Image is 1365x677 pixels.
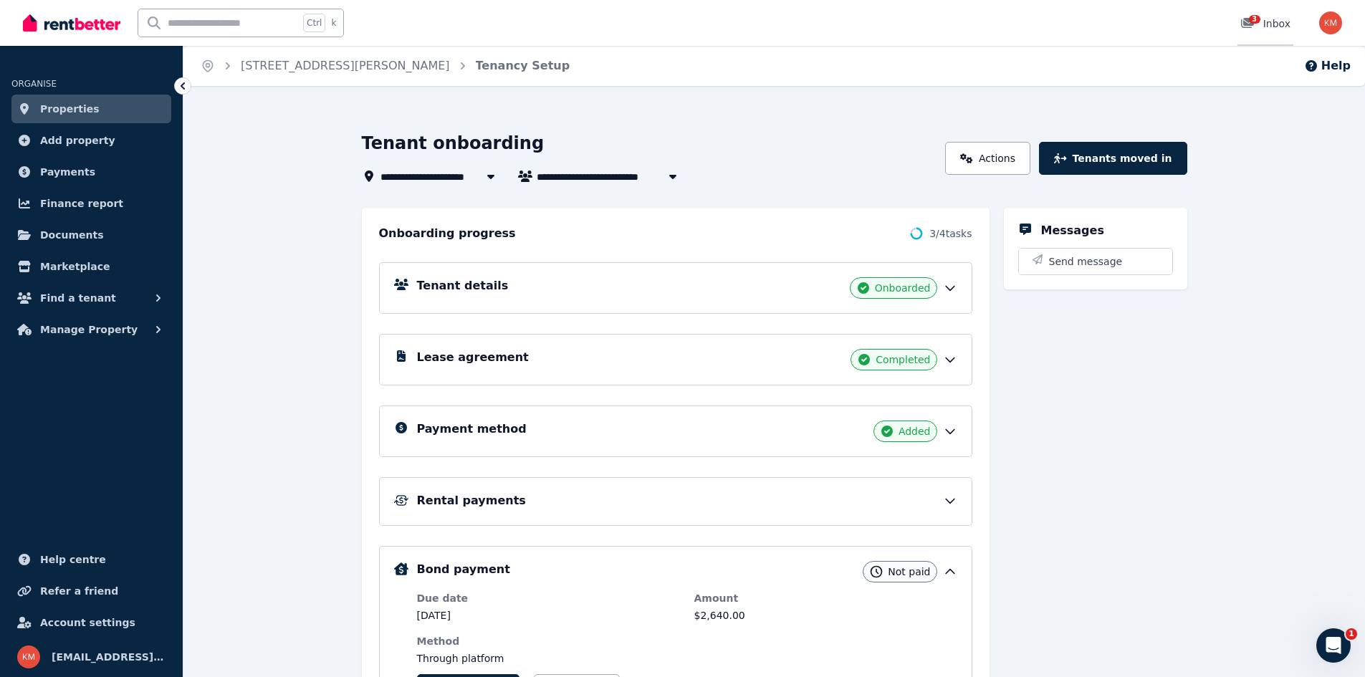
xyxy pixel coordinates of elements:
[1019,249,1172,274] button: Send message
[52,648,166,666] span: [EMAIL_ADDRESS][DOMAIN_NAME]
[876,352,930,367] span: Completed
[1316,628,1351,663] iframe: Intercom live chat
[40,614,135,631] span: Account settings
[11,95,171,123] a: Properties
[1346,628,1357,640] span: 1
[417,421,527,438] h5: Payment method
[40,321,138,338] span: Manage Property
[1049,254,1123,269] span: Send message
[11,315,171,344] button: Manage Property
[40,163,95,181] span: Payments
[40,195,123,212] span: Finance report
[417,349,529,366] h5: Lease agreement
[11,221,171,249] a: Documents
[40,132,115,149] span: Add property
[1249,15,1260,24] span: 3
[11,252,171,281] a: Marketplace
[888,565,930,579] span: Not paid
[11,189,171,218] a: Finance report
[417,492,526,509] h5: Rental payments
[1304,57,1351,75] button: Help
[1240,16,1290,31] div: Inbox
[476,57,570,75] span: Tenancy Setup
[1039,142,1187,175] button: Tenants moved in
[40,226,104,244] span: Documents
[694,591,957,605] dt: Amount
[394,495,408,506] img: Rental Payments
[394,562,408,575] img: Bond Details
[899,424,931,438] span: Added
[1041,222,1104,239] h5: Messages
[11,608,171,637] a: Account settings
[694,608,957,623] dd: $2,640.00
[417,591,680,605] dt: Due date
[417,561,510,578] h5: Bond payment
[417,277,509,294] h5: Tenant details
[11,284,171,312] button: Find a tenant
[40,100,100,117] span: Properties
[17,645,40,668] img: km.redding1@gmail.com
[362,132,545,155] h1: Tenant onboarding
[1319,11,1342,34] img: km.redding1@gmail.com
[241,59,450,72] a: [STREET_ADDRESS][PERSON_NAME]
[331,17,336,29] span: k
[945,142,1030,175] a: Actions
[11,577,171,605] a: Refer a friend
[303,14,325,32] span: Ctrl
[11,79,57,89] span: ORGANISE
[11,545,171,574] a: Help centre
[417,651,680,666] dd: Through platform
[11,158,171,186] a: Payments
[11,126,171,155] a: Add property
[40,582,118,600] span: Refer a friend
[40,289,116,307] span: Find a tenant
[417,608,680,623] dd: [DATE]
[23,12,120,34] img: RentBetter
[929,226,972,241] span: 3 / 4 tasks
[379,225,516,242] h2: Onboarding progress
[875,281,931,295] span: Onboarded
[417,634,680,648] dt: Method
[183,46,587,86] nav: Breadcrumb
[40,258,110,275] span: Marketplace
[40,551,106,568] span: Help centre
